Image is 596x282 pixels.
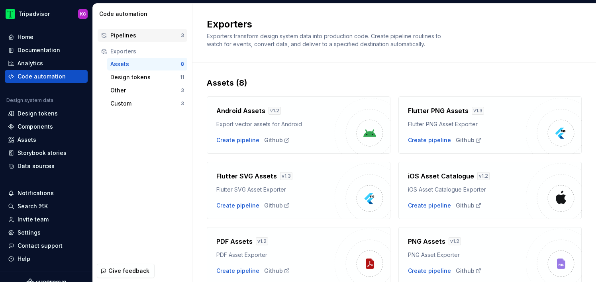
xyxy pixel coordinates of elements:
[18,72,66,80] div: Code automation
[18,110,58,117] div: Design tokens
[269,107,281,115] div: v 1.2
[18,59,43,67] div: Analytics
[256,237,268,245] div: v 1.2
[5,213,88,226] a: Invite team
[449,237,461,245] div: v 1.2
[6,97,53,104] div: Design system data
[108,267,149,275] span: Give feedback
[18,215,49,223] div: Invite team
[477,172,490,180] div: v 1.2
[110,86,181,94] div: Other
[18,189,54,197] div: Notifications
[98,29,187,42] button: Pipelines3
[18,162,55,170] div: Data sources
[408,237,445,246] h4: PNG Assets
[181,100,184,107] div: 3
[5,160,88,172] a: Data sources
[216,106,265,116] h4: Android Assets
[216,136,259,144] div: Create pipeline
[2,5,91,22] button: TripadvisorKC
[472,107,484,115] div: v 1.3
[408,267,451,275] button: Create pipeline
[18,242,63,250] div: Contact support
[5,226,88,239] a: Settings
[5,187,88,200] button: Notifications
[110,73,180,81] div: Design tokens
[80,11,86,17] div: KC
[97,264,155,278] button: Give feedback
[5,239,88,252] button: Contact support
[18,33,33,41] div: Home
[110,47,184,55] div: Exporters
[18,46,60,54] div: Documentation
[180,74,184,80] div: 11
[5,57,88,70] a: Analytics
[408,251,526,259] div: PNG Asset Exporter
[264,136,290,144] a: Github
[107,71,187,84] button: Design tokens11
[456,136,482,144] a: Github
[5,107,88,120] a: Design tokens
[5,147,88,159] a: Storybook stories
[408,136,451,144] button: Create pipeline
[456,202,482,210] a: Github
[207,33,443,47] span: Exporters transform design system data into production code. Create pipeline routines to watch fo...
[18,136,36,144] div: Assets
[5,253,88,265] button: Help
[5,44,88,57] a: Documentation
[18,255,30,263] div: Help
[18,202,48,210] div: Search ⌘K
[99,10,189,18] div: Code automation
[216,171,277,181] h4: Flutter SVG Assets
[107,84,187,97] button: Other3
[18,123,53,131] div: Components
[5,200,88,213] button: Search ⌘K
[207,18,572,31] h2: Exporters
[216,120,335,128] div: Export vector assets for Android
[181,32,184,39] div: 3
[280,172,292,180] div: v 1.3
[110,31,181,39] div: Pipelines
[456,267,482,275] a: Github
[18,149,67,157] div: Storybook stories
[5,133,88,146] a: Assets
[408,202,451,210] button: Create pipeline
[5,70,88,83] a: Code automation
[216,202,259,210] button: Create pipeline
[5,31,88,43] a: Home
[18,10,50,18] div: Tripadvisor
[216,267,259,275] button: Create pipeline
[107,58,187,70] button: Assets8
[408,106,469,116] h4: Flutter PNG Assets
[110,100,181,108] div: Custom
[264,202,290,210] a: Github
[408,120,526,128] div: Flutter PNG Asset Exporter
[216,251,335,259] div: PDF Asset Exporter
[216,237,253,246] h4: PDF Assets
[408,171,474,181] h4: iOS Asset Catalogue
[264,267,290,275] a: Github
[110,60,181,68] div: Assets
[18,229,41,237] div: Settings
[216,186,335,194] div: Flutter SVG Asset Exporter
[408,186,526,194] div: iOS Asset Catalogue Exporter
[181,87,184,94] div: 3
[5,120,88,133] a: Components
[107,97,187,110] button: Custom3
[207,77,582,88] div: Assets (8)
